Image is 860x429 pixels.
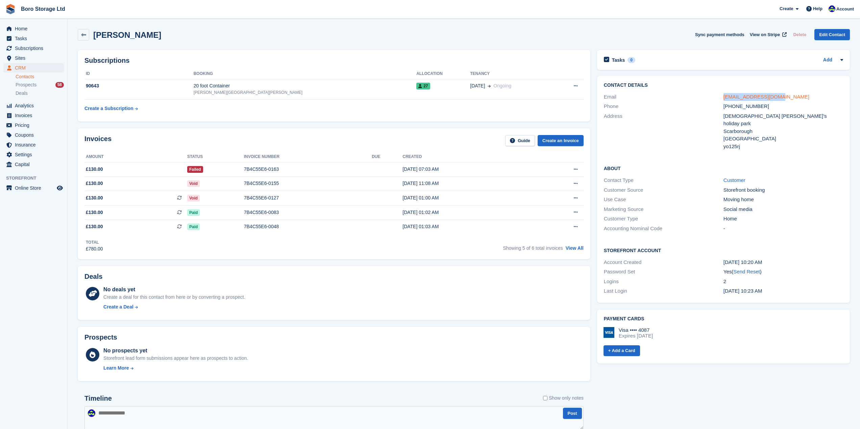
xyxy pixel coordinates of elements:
div: Email [604,93,723,101]
h2: Invoices [84,135,112,146]
span: Account [836,6,854,12]
a: Customer [723,177,745,183]
span: 27 [416,83,430,89]
a: Contacts [16,74,64,80]
span: Sites [15,53,55,63]
span: View on Stripe [750,31,780,38]
span: Capital [15,160,55,169]
th: Status [187,152,244,162]
div: Marketing Source [604,206,723,213]
div: Logins [604,278,723,286]
a: Create an Invoice [538,135,584,146]
span: Insurance [15,140,55,150]
div: [DEMOGRAPHIC_DATA] [PERSON_NAME]'s holiday park [723,112,843,128]
a: menu [3,53,64,63]
span: Pricing [15,120,55,130]
a: View on Stripe [747,29,788,40]
span: Deals [16,90,28,97]
span: Help [813,5,822,12]
div: [DATE] 01:03 AM [402,223,533,230]
a: Send Reset [733,269,760,274]
img: stora-icon-8386f47178a22dfd0bd8f6a31ec36ba5ce8667c1dd55bd0f319d3a0aa187defe.svg [5,4,16,14]
span: £130.00 [86,180,103,187]
img: Tobie Hillier [88,409,95,417]
a: Preview store [56,184,64,192]
img: Tobie Hillier [829,5,835,12]
div: 0 [628,57,635,63]
span: Void [187,195,200,202]
label: Show only notes [543,395,584,402]
span: Failed [187,166,203,173]
div: Moving home [723,196,843,204]
a: menu [3,44,64,53]
div: [DATE] 11:08 AM [402,180,533,187]
a: menu [3,111,64,120]
h2: Payment cards [604,316,843,322]
div: Create a deal for this contact from here or by converting a prospect. [103,294,245,301]
div: [DATE] 10:20 AM [723,259,843,266]
div: No deals yet [103,286,245,294]
a: menu [3,140,64,150]
h2: Contact Details [604,83,843,88]
div: Social media [723,206,843,213]
div: Storefront lead form submissions appear here as prospects to action. [103,355,248,362]
div: Contact Type [604,177,723,184]
div: 7B4C55E6-0163 [244,166,372,173]
a: menu [3,101,64,110]
div: Yes [723,268,843,276]
div: Expires [DATE] [619,333,653,339]
h2: Prospects [84,333,117,341]
div: - [723,225,843,233]
div: Storefront booking [723,186,843,194]
div: [DATE] 01:00 AM [402,194,533,202]
button: Delete [790,29,809,40]
h2: About [604,165,843,171]
div: Use Case [604,196,723,204]
a: Add [823,56,832,64]
span: £130.00 [86,209,103,216]
span: Storefront [6,175,67,182]
div: Visa •••• 4087 [619,327,653,333]
th: Allocation [416,69,470,79]
th: Invoice number [244,152,372,162]
a: menu [3,63,64,73]
a: Edit Contact [814,29,850,40]
div: Phone [604,103,723,110]
span: CRM [15,63,55,73]
div: Learn More [103,365,129,372]
th: Amount [84,152,187,162]
th: Due [372,152,402,162]
a: menu [3,130,64,140]
a: Create a Subscription [84,102,138,115]
a: menu [3,150,64,159]
span: Ongoing [493,83,511,88]
h2: [PERSON_NAME] [93,30,161,39]
span: Prospects [16,82,36,88]
div: 90643 [84,82,194,89]
a: menu [3,34,64,43]
div: 58 [55,82,64,88]
div: Account Created [604,259,723,266]
div: Address [604,112,723,151]
div: [DATE] 07:03 AM [402,166,533,173]
span: Void [187,180,200,187]
div: No prospects yet [103,347,248,355]
div: Accounting Nominal Code [604,225,723,233]
div: 2 [723,278,843,286]
div: [PHONE_NUMBER] [723,103,843,110]
h2: Timeline [84,395,112,402]
img: Visa Logo [604,327,614,338]
div: 20 foot Container [194,82,416,89]
th: Booking [194,69,416,79]
h2: Storefront Account [604,247,843,253]
div: Password Set [604,268,723,276]
a: View All [566,245,584,251]
span: £130.00 [86,223,103,230]
div: yo125rj [723,143,843,151]
div: [PERSON_NAME][GEOGRAPHIC_DATA][PERSON_NAME] [194,89,416,96]
div: Home [723,215,843,223]
a: menu [3,24,64,33]
th: Created [402,152,533,162]
div: Total [86,239,103,245]
th: Tenancy [470,69,555,79]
